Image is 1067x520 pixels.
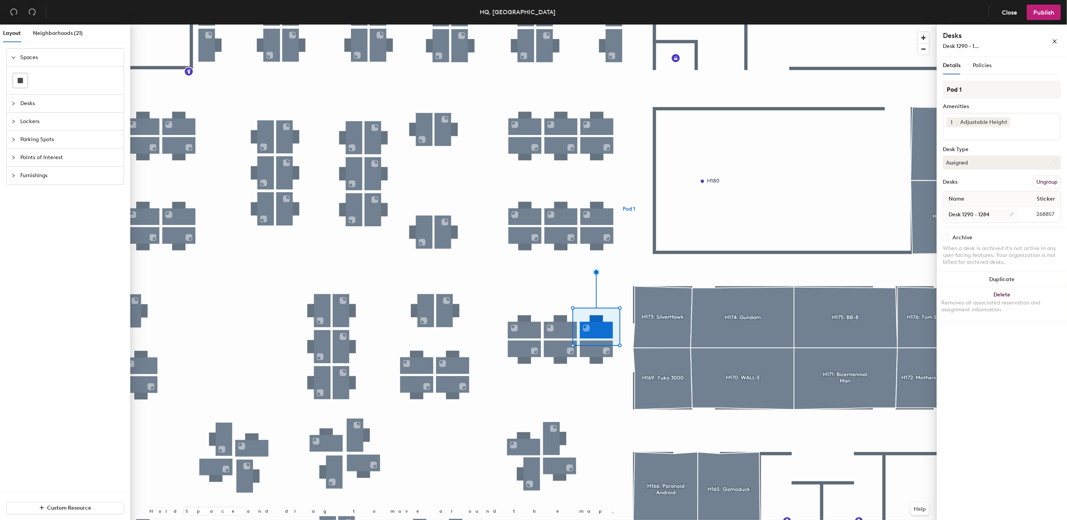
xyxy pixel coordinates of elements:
span: 1 [951,118,953,127]
button: Undo (⌘ + Z) [6,5,21,20]
span: Lockers [20,113,119,130]
span: Desk 1290 - 1... [943,43,979,49]
span: Publish [1033,9,1054,16]
span: Desks [20,95,119,112]
span: collapsed [11,155,16,160]
button: Custom Resource [6,502,124,514]
span: Details [943,62,960,69]
input: Unnamed desk [945,209,1018,220]
div: HQ, [GEOGRAPHIC_DATA] [480,7,556,17]
button: Help [911,503,929,515]
span: Neighborhoods (21) [33,30,83,36]
span: Close [1002,9,1017,16]
span: collapsed [11,101,16,106]
span: Name [945,192,968,206]
div: Archive [952,235,972,241]
button: 1 [947,117,957,127]
span: Layout [3,30,21,36]
span: Spaces [20,49,119,66]
button: Publish [1027,5,1061,20]
div: Desk Type [943,146,1061,153]
span: 268857 [1018,210,1059,219]
div: Amenities [943,104,1061,110]
span: Furnishings [20,167,119,184]
div: When a desk is archived it's not active in any user-facing features. Your organization is not bil... [943,245,1061,266]
span: Policies [973,62,992,69]
span: Points of Interest [20,149,119,166]
button: Redo (⌘ + ⇧ + Z) [25,5,40,20]
span: collapsed [11,173,16,178]
span: collapsed [11,137,16,142]
div: Adjustable Height [957,117,1010,127]
span: Sticker [1033,192,1059,206]
h4: Desks [943,31,1027,41]
button: DeleteRemoves all associated reservation and assignment information [937,287,1067,321]
div: Desks [943,179,957,185]
span: collapsed [11,119,16,124]
div: Removes all associated reservation and assignment information [941,299,1062,313]
button: Ungroup [1033,176,1061,189]
button: Duplicate [937,272,1067,287]
span: Custom Resource [48,505,92,511]
span: expanded [11,55,16,60]
span: undo [10,8,18,16]
button: Close [995,5,1024,20]
span: close [1052,39,1057,44]
button: Assigned [943,156,1061,169]
span: Parking Spots [20,131,119,148]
